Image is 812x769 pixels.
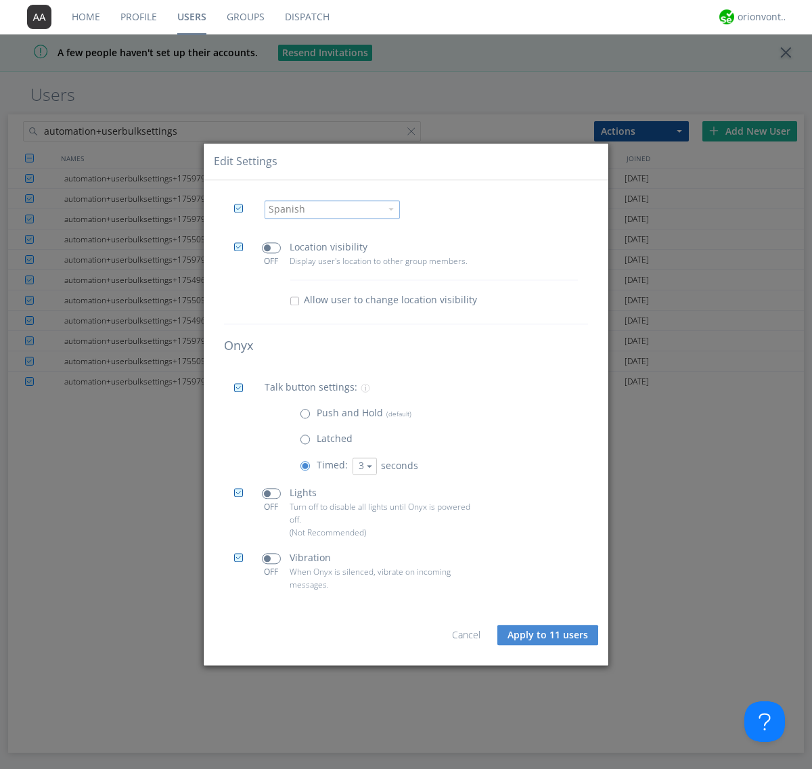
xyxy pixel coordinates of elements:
div: OFF [256,255,286,267]
div: OFF [256,566,286,577]
h4: Onyx [224,339,588,353]
p: When Onyx is silenced, vibrate on incoming messages. [290,565,476,591]
p: Timed: [317,458,348,473]
p: Lights [290,485,317,500]
a: Cancel [452,629,480,642]
p: Display user's location to other group members. [290,255,476,268]
p: (Not Recommended) [290,527,476,540]
p: Talk button settings: [265,380,357,395]
p: Push and Hold [317,405,411,420]
span: seconds [381,458,418,471]
img: caret-down-sm.svg [388,208,394,211]
span: (default) [383,409,411,418]
button: 3 [353,458,377,475]
img: 373638.png [27,5,51,29]
p: Latched [317,432,353,447]
div: Edit Settings [214,154,277,169]
div: OFF [256,501,286,512]
button: Apply to 11 users [497,625,598,646]
p: Location visibility [290,240,367,255]
span: Allow user to change location visibility [304,293,477,307]
img: 29d36aed6fa347d5a1537e7736e6aa13 [719,9,734,24]
div: orionvontas+atlas+automation+org2 [738,10,788,24]
p: Vibration [290,550,331,565]
div: Spanish [269,203,380,217]
p: Turn off to disable all lights until Onyx is powered off. [290,500,476,526]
